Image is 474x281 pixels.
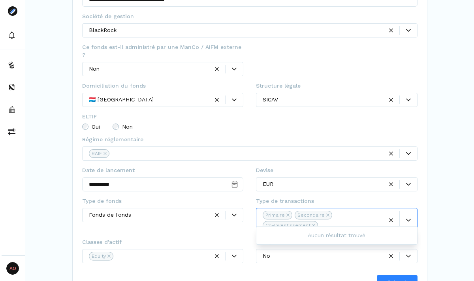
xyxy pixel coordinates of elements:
img: asset-managers [8,105,16,113]
span: Classes d'actif [82,238,122,246]
button: funds [2,56,23,75]
div: Remove Co-Investissement [312,224,315,227]
div: Primaire [265,212,285,219]
div: Equity [92,253,106,260]
div: Remove Primaire [286,214,290,217]
div: Secondaire [297,212,325,219]
span: Régime réglementaire [82,135,143,143]
input: Oui [82,124,88,130]
span: Oui [92,124,100,129]
span: Type de transactions [256,197,314,205]
input: Non [113,124,119,130]
span: AO [6,262,19,275]
span: Domiciliation du fonds [82,82,146,90]
div: Remove RAIF [103,152,107,155]
div: RAIF [92,150,102,157]
div: Remove Equity [107,255,111,258]
img: funds [8,61,16,69]
span: Type de fonds [82,197,122,205]
button: asset-managers [2,100,23,119]
div: Aucun résultat trouvé [258,228,416,243]
span: ELTIF [82,112,97,120]
span: Date de lancement [82,166,135,174]
span: Société de gestion [82,12,134,20]
input: Date input [82,177,244,191]
div: Remove Secondaire [326,214,329,217]
div: Co-Investissement [265,222,310,229]
button: commissions [2,122,23,141]
span: Devise [256,166,273,174]
img: distributors [8,83,16,91]
img: commissions [8,127,16,135]
span: Structure légale [256,82,301,90]
span: Ce fonds est-il administré par une ManCo / AIFM externe ? [82,43,244,59]
button: distributors [2,78,23,97]
span: Non [122,124,133,129]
